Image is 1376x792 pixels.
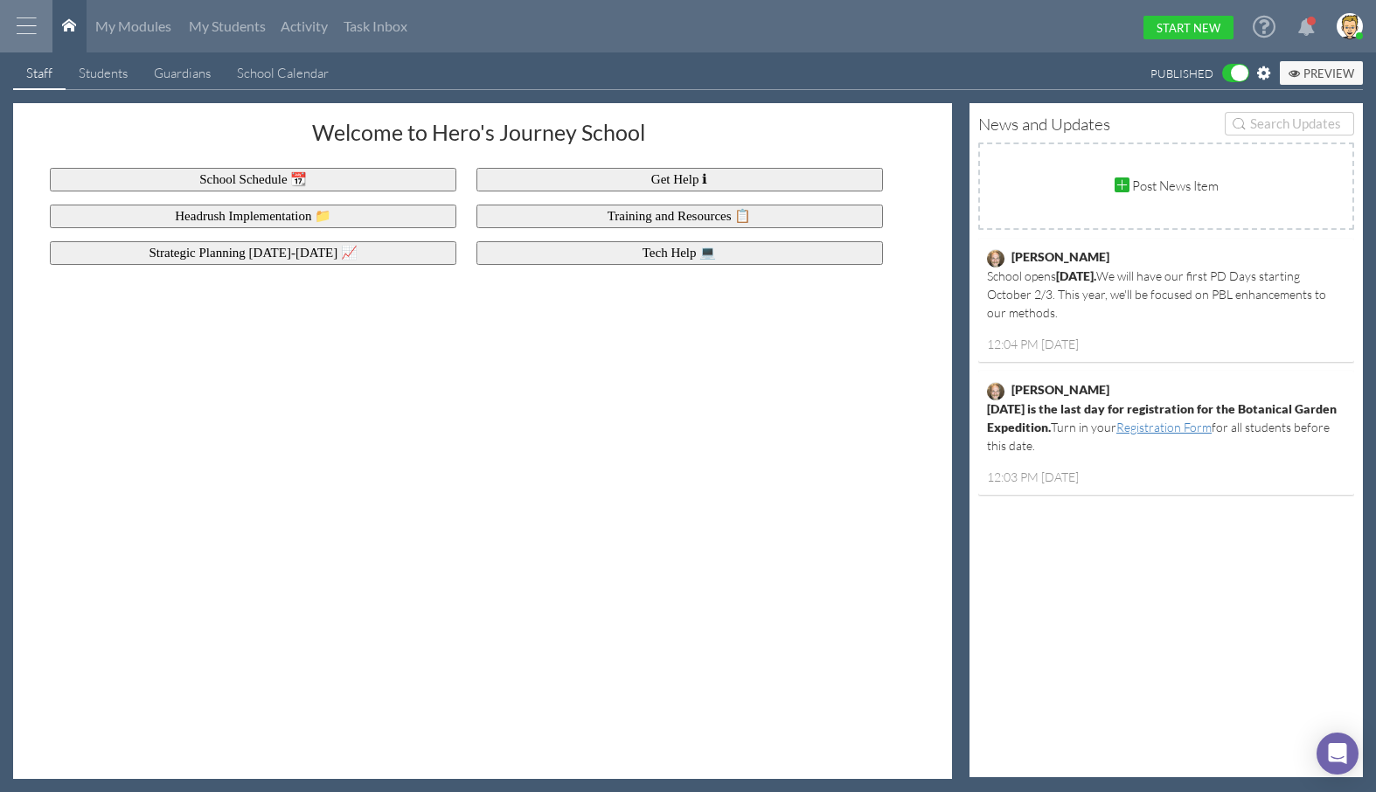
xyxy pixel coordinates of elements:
[1317,733,1359,775] div: Open Intercom Messenger
[1231,65,1248,81] span: ON
[189,17,266,34] span: My Students
[1011,382,1109,397] span: [PERSON_NAME]
[1116,420,1212,434] a: Registration Form
[476,205,883,228] button: Training and Resources 📋
[237,64,329,82] div: School Calendar
[66,57,141,90] a: Students
[1289,66,1354,80] span: Preview
[154,64,211,82] div: Guardians
[141,57,224,90] a: Guardians
[344,17,407,34] span: Task Inbox
[1143,16,1234,39] a: Start New
[1246,115,1346,133] input: Search Updates
[987,468,1345,486] div: 12:03 PM [DATE]
[1337,13,1363,39] img: image
[987,399,1345,455] p: Turn in your for all students before this date.
[978,113,1110,135] h1: News and Updates
[281,17,328,34] span: Activity
[79,64,128,82] div: Students
[987,250,1004,267] img: image
[31,121,926,152] h1: Welcome to Hero's Journey School
[1110,172,1223,199] div: Post News Item
[26,64,52,82] div: Staff
[50,205,456,228] button: Headrush Implementation 📁
[987,335,1345,353] div: 12:04 PM [DATE]
[175,209,331,223] a: Headrush Implementation 📁
[1150,64,1222,84] label: Published
[1056,268,1096,283] strong: [DATE].
[476,168,883,191] button: Get Help ℹ
[987,401,1337,434] strong: [DATE] is the last day for registration for the Botanical Garden Expedition.
[95,17,171,34] span: My Modules
[50,168,456,191] button: School Schedule 📆
[1280,61,1363,85] button: Preview
[987,383,1004,400] img: image
[1011,249,1109,264] span: [PERSON_NAME]
[476,241,883,265] button: Tech Help 💻
[13,57,66,90] a: Staff
[987,267,1345,322] p: School opens We will have our first PD Days starting October 2/3. This year, we'll be focused on ...
[50,241,456,265] button: Strategic Planning [DATE]-[DATE] 📈
[224,57,342,90] a: School Calendar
